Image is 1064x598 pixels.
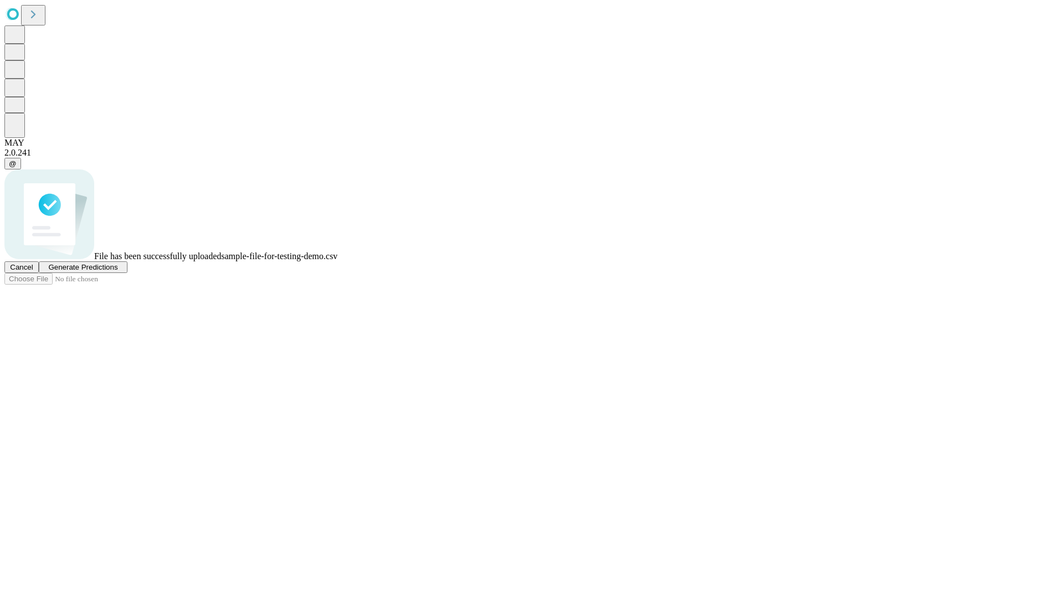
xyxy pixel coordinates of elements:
span: @ [9,159,17,168]
span: Cancel [10,263,33,271]
div: 2.0.241 [4,148,1060,158]
span: Generate Predictions [48,263,117,271]
button: Generate Predictions [39,261,127,273]
button: @ [4,158,21,169]
button: Cancel [4,261,39,273]
span: File has been successfully uploaded [94,251,221,261]
div: MAY [4,138,1060,148]
span: sample-file-for-testing-demo.csv [221,251,337,261]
